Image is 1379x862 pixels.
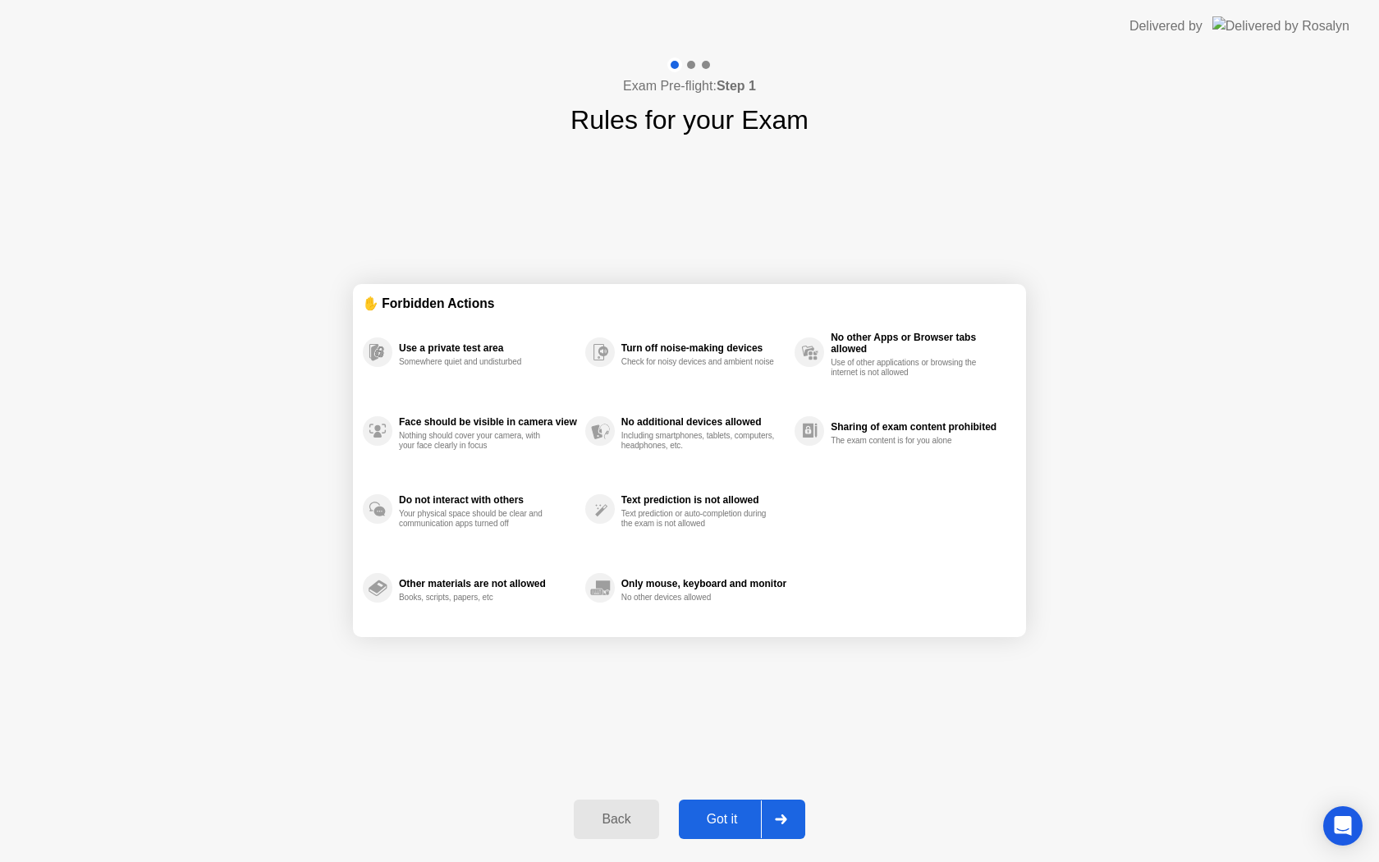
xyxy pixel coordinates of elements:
[399,509,554,529] div: Your physical space should be clear and communication apps turned off
[621,342,786,354] div: Turn off noise-making devices
[621,593,777,603] div: No other devices allowed
[1212,16,1349,35] img: Delivered by Rosalyn
[717,79,756,93] b: Step 1
[399,342,577,354] div: Use a private test area
[621,431,777,451] div: Including smartphones, tablets, computers, headphones, etc.
[621,578,786,589] div: Only mouse, keyboard and monitor
[399,494,577,506] div: Do not interact with others
[621,416,786,428] div: No additional devices allowed
[579,812,653,827] div: Back
[679,800,805,839] button: Got it
[621,494,786,506] div: Text prediction is not allowed
[570,100,809,140] h1: Rules for your Exam
[621,509,777,529] div: Text prediction or auto-completion during the exam is not allowed
[399,593,554,603] div: Books, scripts, papers, etc
[831,436,986,446] div: The exam content is for you alone
[1323,806,1363,846] div: Open Intercom Messenger
[831,358,986,378] div: Use of other applications or browsing the internet is not allowed
[574,800,658,839] button: Back
[399,431,554,451] div: Nothing should cover your camera, with your face clearly in focus
[831,421,1008,433] div: Sharing of exam content prohibited
[621,357,777,367] div: Check for noisy devices and ambient noise
[1129,16,1203,36] div: Delivered by
[399,578,577,589] div: Other materials are not allowed
[363,294,1016,313] div: ✋ Forbidden Actions
[399,357,554,367] div: Somewhere quiet and undisturbed
[684,812,761,827] div: Got it
[399,416,577,428] div: Face should be visible in camera view
[831,332,1008,355] div: No other Apps or Browser tabs allowed
[623,76,756,96] h4: Exam Pre-flight:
